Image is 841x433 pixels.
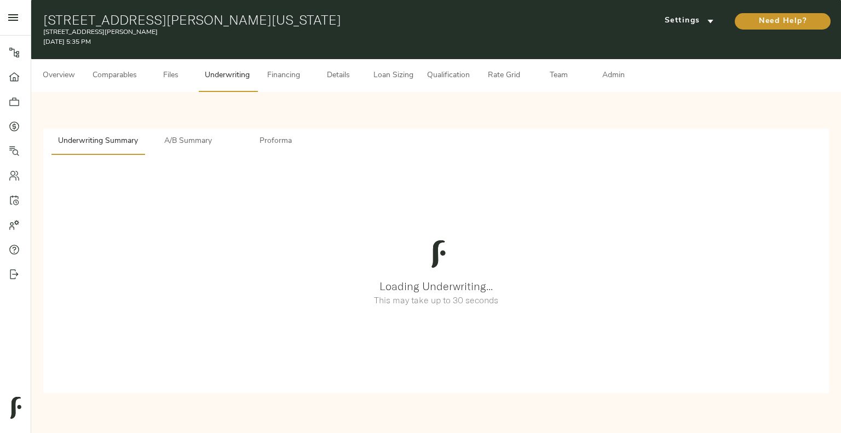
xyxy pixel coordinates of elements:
span: Settings [659,14,719,28]
span: Need Help? [746,15,820,28]
span: Underwriting Summary [58,135,138,148]
span: A/B Summary [151,135,226,148]
span: Qualification [427,69,470,83]
img: logo [10,397,21,419]
img: logo [424,240,452,268]
span: Underwriting [205,69,250,83]
h3: Loading Underwriting... [54,280,817,292]
p: [DATE] 5:35 PM [43,37,567,47]
h1: [STREET_ADDRESS][PERSON_NAME][US_STATE] [43,12,567,27]
span: Financing [263,69,304,83]
span: Team [538,69,579,83]
span: Rate Grid [483,69,525,83]
span: Admin [592,69,634,83]
button: Need Help? [735,13,831,30]
span: Overview [38,69,79,83]
span: Details [318,69,359,83]
span: Loan Sizing [372,69,414,83]
button: Settings [648,13,730,30]
span: Files [150,69,192,83]
span: Comparables [93,69,137,83]
h6: This may take up to 30 seconds [54,292,817,308]
span: Proforma [239,135,313,148]
p: [STREET_ADDRESS][PERSON_NAME] [43,27,567,37]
